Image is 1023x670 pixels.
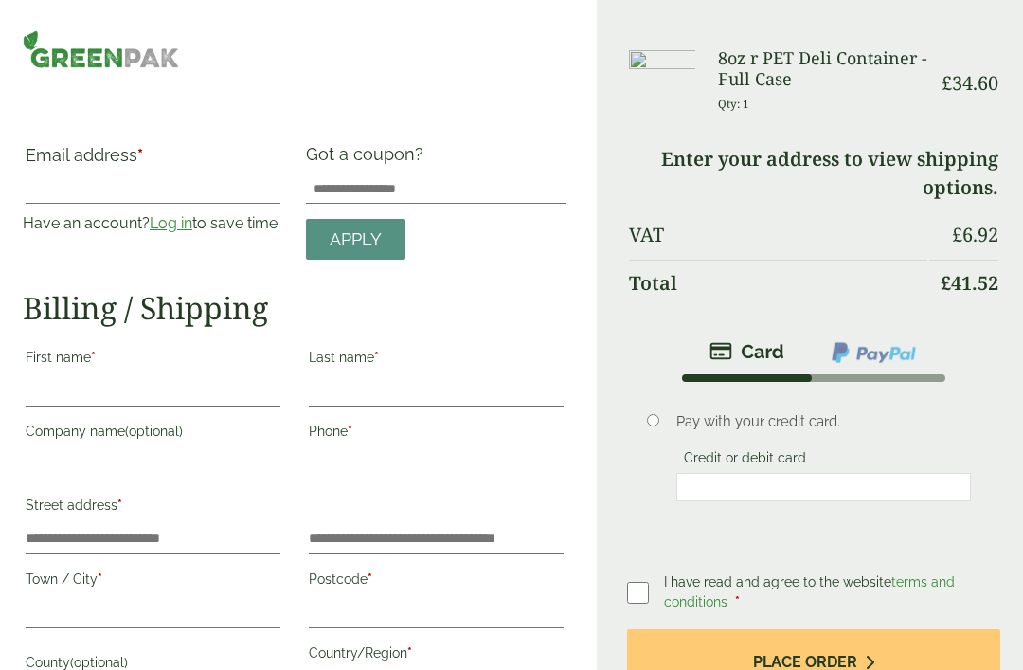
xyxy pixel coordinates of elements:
[629,212,927,258] th: VAT
[952,222,962,247] span: £
[941,270,998,296] bdi: 41.52
[629,136,998,210] td: Enter your address to view shipping options.
[709,340,784,363] img: stripe.png
[718,97,749,111] small: Qty: 1
[407,645,412,661] abbr: required
[718,48,927,89] h3: 8oz r PET Deli Container - Full Case
[117,498,122,513] abbr: required
[26,418,280,450] label: Company name
[26,492,280,524] label: Street address
[91,350,96,365] abbr: required
[306,144,431,173] label: Got a coupon?
[348,424,352,439] abbr: required
[26,566,280,598] label: Town / City
[368,571,372,587] abbr: required
[306,219,405,260] a: Apply
[682,479,966,496] iframe: Secure payment input frame
[26,147,280,173] label: Email address
[941,270,951,296] span: £
[830,340,918,365] img: ppcp-gateway.png
[23,290,566,326] h2: Billing / Shipping
[125,424,183,439] span: (optional)
[23,30,179,68] img: GreenPak Supplies
[676,411,972,432] p: Pay with your credit card.
[374,350,379,365] abbr: required
[26,344,280,376] label: First name
[330,229,382,250] span: Apply
[676,450,814,471] label: Credit or debit card
[309,566,564,598] label: Postcode
[942,70,998,96] bdi: 34.60
[98,571,102,587] abbr: required
[664,574,955,609] span: I have read and agree to the website
[150,214,192,232] a: Log in
[309,418,564,450] label: Phone
[137,145,143,165] abbr: required
[23,212,283,235] p: Have an account? to save time
[942,70,952,96] span: £
[70,655,128,670] span: (optional)
[735,594,740,609] abbr: required
[309,344,564,376] label: Last name
[629,260,927,306] th: Total
[952,222,998,247] bdi: 6.92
